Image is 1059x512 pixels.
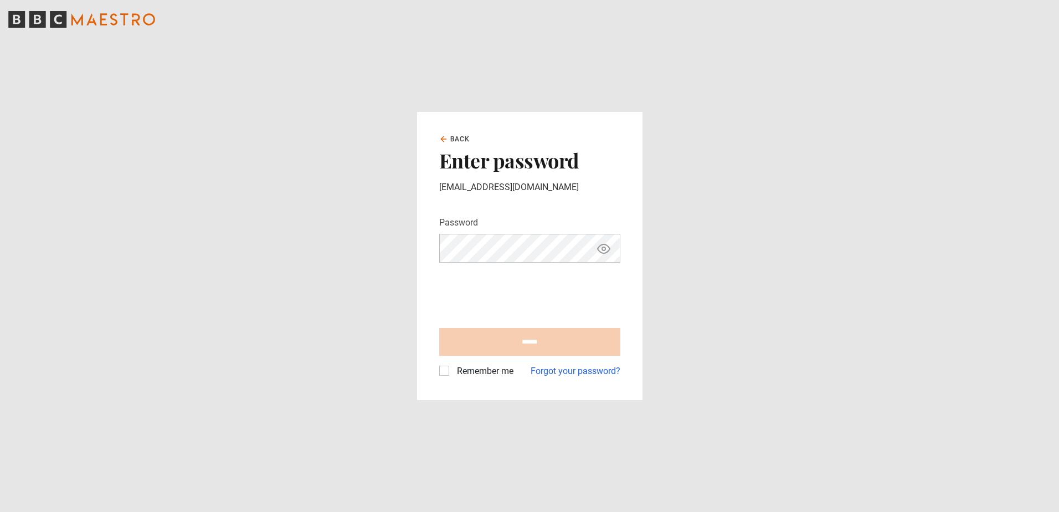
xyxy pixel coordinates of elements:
h2: Enter password [439,149,620,172]
label: Password [439,216,478,229]
span: Back [450,134,470,144]
iframe: reCAPTCHA [439,272,608,315]
a: Back [439,134,470,144]
a: Forgot your password? [531,365,620,378]
svg: BBC Maestro [8,11,155,28]
label: Remember me [453,365,513,378]
button: Show password [594,239,613,258]
p: [EMAIL_ADDRESS][DOMAIN_NAME] [439,181,620,194]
